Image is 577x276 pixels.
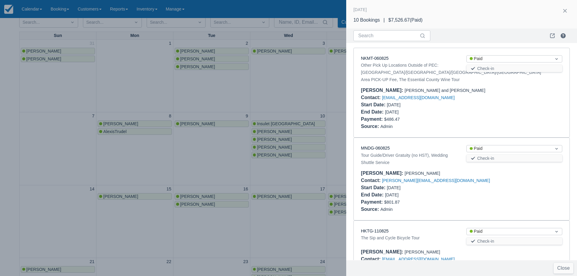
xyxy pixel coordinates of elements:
a: MNDG-060825 [361,146,390,150]
div: [PERSON_NAME] [361,248,562,256]
div: Other Pick Up Locations Outside of PEC: [GEOGRAPHIC_DATA]/[GEOGRAPHIC_DATA]/[GEOGRAPHIC_DATA]/[GE... [361,62,457,83]
div: $486.47 [361,116,562,123]
div: [DATE] [361,191,457,199]
div: [DATE] [353,6,367,13]
a: [EMAIL_ADDRESS][DOMAIN_NAME] [382,95,455,100]
div: Admin [361,206,562,213]
button: Check-in [466,238,562,245]
div: [DATE] [361,184,457,191]
a: NKMT-060825 [361,56,389,61]
button: Check-in [466,65,562,72]
div: [DATE] [361,108,457,116]
div: Contact : [361,178,382,183]
div: [DATE] [361,101,457,108]
div: Paid [470,228,548,235]
div: [PERSON_NAME] [361,170,562,177]
button: Check-in [466,155,562,162]
div: [PERSON_NAME] : [361,88,405,93]
div: End Date : [361,192,385,197]
div: Paid [470,56,548,62]
div: [PERSON_NAME] : [361,249,405,254]
div: The Sip and Cycle Bicycle Tour [361,234,457,241]
div: | [380,17,388,24]
div: Tour Guide/Driver Gratuity (no HST), Wedding Shuttle Service [361,152,457,166]
div: Admin [361,123,562,130]
span: Dropdown icon [554,56,560,62]
div: End Date : [361,109,385,114]
span: Dropdown icon [554,229,560,235]
div: 10 Bookings [353,17,380,24]
span: Dropdown icon [554,146,560,152]
div: Payment : [361,199,384,205]
a: HKTG-110825 [361,229,389,233]
div: $7,526.67 ( Paid ) [388,17,423,24]
div: Payment : [361,117,384,122]
a: [EMAIL_ADDRESS][DOMAIN_NAME] [382,257,455,262]
a: [PERSON_NAME][EMAIL_ADDRESS][DOMAIN_NAME] [382,178,490,183]
div: $801.87 [361,199,562,206]
div: [PERSON_NAME] : [361,171,405,176]
div: Paid [470,145,548,152]
div: Contact : [361,256,382,262]
div: Contact : [361,95,382,100]
div: Source : [361,124,380,129]
button: Close [554,263,573,274]
input: Search [358,30,418,41]
div: Start Date : [361,102,387,107]
div: Source : [361,207,380,212]
div: [PERSON_NAME] and [PERSON_NAME] [361,87,562,94]
div: Start Date : [361,185,387,190]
